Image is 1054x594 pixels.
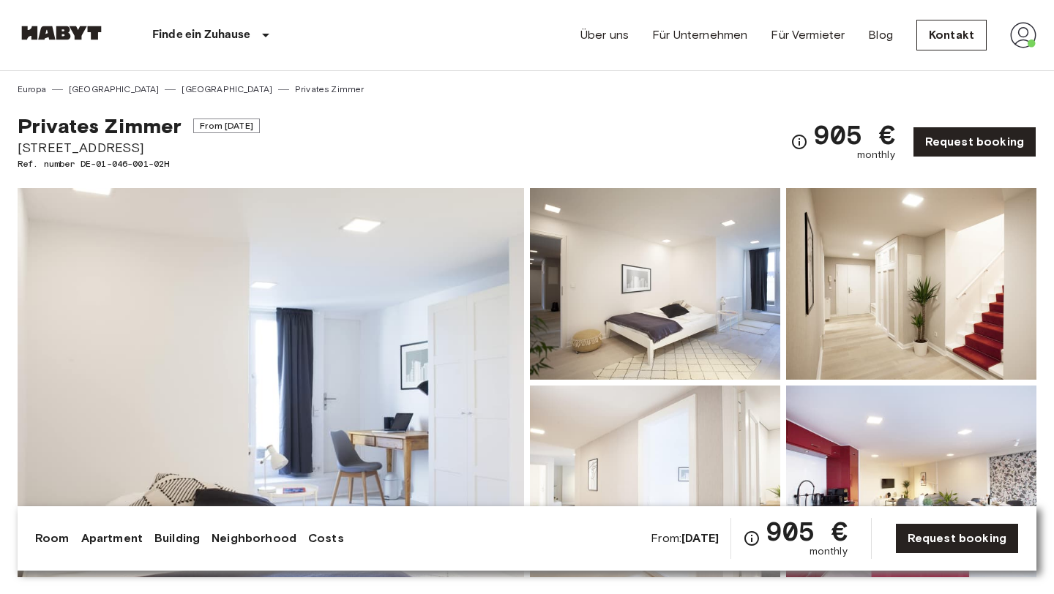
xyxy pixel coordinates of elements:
a: [GEOGRAPHIC_DATA] [182,83,272,96]
img: Picture of unit DE-01-046-001-02H [530,386,780,577]
span: 905 € [766,518,848,544]
a: Request booking [913,127,1036,157]
img: avatar [1010,22,1036,48]
a: Building [154,530,200,547]
a: Neighborhood [212,530,296,547]
img: Marketing picture of unit DE-01-046-001-02H [18,188,524,577]
svg: Check cost overview for full price breakdown. Please note that discounts apply to new joiners onl... [743,530,760,547]
p: Finde ein Zuhause [152,26,251,44]
b: [DATE] [681,531,719,545]
a: Room [35,530,70,547]
img: Picture of unit DE-01-046-001-02H [530,188,780,380]
span: monthly [810,544,848,559]
a: Costs [308,530,344,547]
a: Für Vermieter [771,26,845,44]
svg: Check cost overview for full price breakdown. Please note that discounts apply to new joiners onl... [790,133,808,151]
span: From [DATE] [193,119,260,133]
a: Kontakt [916,20,987,50]
a: Blog [868,26,893,44]
a: Über uns [580,26,629,44]
a: Europa [18,83,46,96]
span: Privates Zimmer [18,113,182,138]
span: [STREET_ADDRESS] [18,138,260,157]
img: Habyt [18,26,105,40]
a: Für Unternehmen [652,26,747,44]
span: monthly [857,148,895,162]
a: [GEOGRAPHIC_DATA] [69,83,160,96]
a: Privates Zimmer [295,83,364,96]
a: Apartment [81,530,143,547]
span: Ref. number DE-01-046-001-02H [18,157,260,170]
a: Request booking [895,523,1019,554]
img: Picture of unit DE-01-046-001-02H [786,386,1036,577]
img: Picture of unit DE-01-046-001-02H [786,188,1036,380]
span: 905 € [814,121,895,148]
span: From: [651,530,719,546]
